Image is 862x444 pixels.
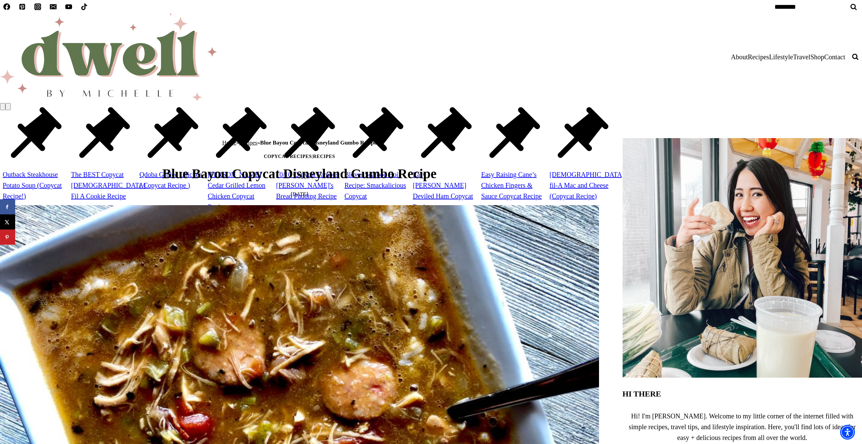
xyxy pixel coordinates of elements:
a: Contact [824,50,845,64]
a: Recipes [313,154,335,159]
nav: Primary Navigation [731,50,845,64]
div: Accessibility Menu [840,425,855,440]
span: | [264,154,335,159]
a: Recipes [239,139,257,146]
a: Copycat Recipes [264,154,312,159]
strong: Blue Bayou Copycat Disneyland Gumbo Recipe [260,139,376,146]
a: Travel [793,50,810,64]
a: Home [222,139,236,146]
a: About [731,50,748,64]
button: View Search Form [849,50,862,64]
time: [DATE] [291,190,308,199]
p: Hi! I'm [PERSON_NAME]. Welcome to my little corner of the internet filled with simple recipes, tr... [623,411,862,443]
span: » » [222,139,377,146]
a: Shop [810,50,824,64]
a: Recipes [748,50,769,64]
h3: HI THERE [623,388,862,400]
a: Lifestyle [769,50,793,64]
